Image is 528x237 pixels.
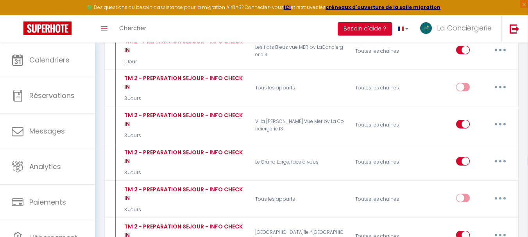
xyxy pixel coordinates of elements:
p: Tous les apparts [250,74,350,102]
a: ... La Conciergerie [414,15,501,43]
div: Toutes les chaines [350,37,417,66]
p: 3 Jours [122,132,245,139]
img: Super Booking [23,21,72,35]
div: Toutes les chaines [350,185,417,214]
p: Les flots Bleus vue MER by LaConciergerie13 [250,37,350,66]
img: logout [510,24,519,34]
p: 3 Jours [122,169,245,176]
button: Ouvrir le widget de chat LiveChat [6,3,30,27]
p: Le Grand Large, face à vous [250,148,350,176]
a: Chercher [113,15,152,43]
div: TM 2 - PREPARATION SEJOUR - INFO CHECK IN [122,148,245,165]
p: 1 Jour [122,58,245,66]
span: Messages [29,126,65,136]
div: TM 2 - PREPARATION SEJOUR - INFO CHECK IN [122,111,245,128]
div: TM 2 - PREPARATION SEJOUR - INFO CHECK IN [122,185,245,202]
a: ICI [284,4,291,11]
div: TM 2 - PREPARATION SEJOUR - INFO CHECK IN [122,74,245,91]
span: La Conciergerie [437,23,492,33]
span: Réservations [29,91,75,100]
div: TM 2 - PREPARATION SEJOUR - INFO CHECK IN [122,37,245,54]
p: 3 Jours [122,206,245,214]
span: Calendriers [29,55,70,65]
p: 3 Jours [122,95,245,102]
p: Tous les apparts [250,185,350,214]
p: Villa [PERSON_NAME] Vue Mer by La Conciergerie 13 [250,111,350,139]
img: ... [420,22,432,34]
button: Besoin d'aide ? [338,22,392,36]
a: créneaux d'ouverture de la salle migration [326,4,440,11]
div: Toutes les chaines [350,148,417,176]
span: Chercher [119,24,146,32]
div: Toutes les chaines [350,74,417,102]
span: Analytics [29,162,61,171]
div: Toutes les chaines [350,111,417,139]
span: Paiements [29,197,66,207]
